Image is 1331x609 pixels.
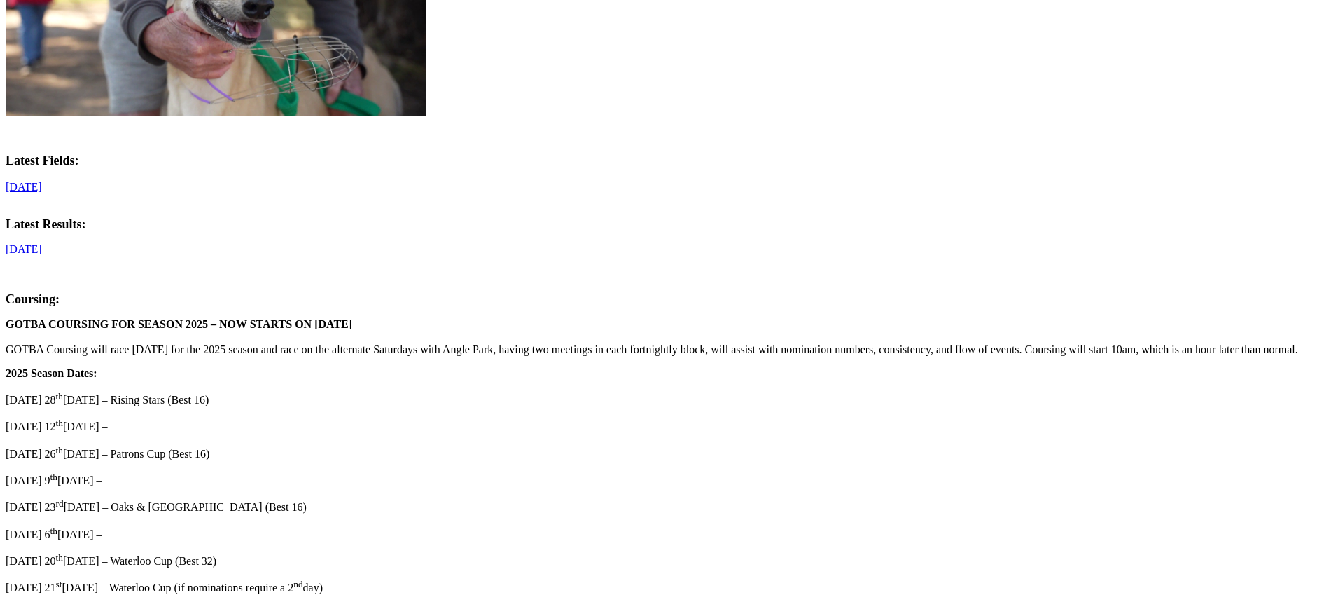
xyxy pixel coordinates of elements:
p: [DATE] 9 [DATE] – [6,472,1325,487]
strong: Latest Results: [6,217,86,231]
sup: th [50,526,57,536]
p: [DATE] 23 [DATE] – Oaks & [GEOGRAPHIC_DATA] (Best 16) [6,498,1325,514]
p: [DATE] 28 [DATE] – Rising Stars (Best 16) [6,391,1325,406]
sup: th [56,445,63,456]
p: [DATE] 20 [DATE] – Waterloo Cup (Best 32) [6,552,1325,568]
p: [DATE] 6 [DATE] – [6,526,1325,541]
p: [DATE] 12 [DATE] – [6,418,1325,433]
strong: Latest Fields: [6,153,78,167]
strong: Coursing: [6,292,60,306]
p: [DATE] 26 [DATE] – Patrons Cup (Best 16) [6,445,1325,460]
p: [DATE] 21 [DATE] – Waterloo Cup (if nominations require a 2 day) [6,579,1325,594]
sup: th [56,391,63,402]
strong: 2025 Season Dates: [6,367,97,379]
sup: nd [293,579,302,589]
sup: th [56,418,63,428]
sup: st [56,579,62,589]
sup: rd [56,498,64,509]
sup: th [50,472,57,482]
a: [DATE] [6,181,42,193]
p: GOTBA Coursing will race [DATE] for the 2025 season and race on the alternate Saturdays with Angl... [6,318,1325,356]
sup: th [56,552,63,563]
b: GOTBA COURSING FOR SEASON 2025 – NOW STARTS ON [DATE] [6,318,352,330]
a: [DATE] [6,243,42,255]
